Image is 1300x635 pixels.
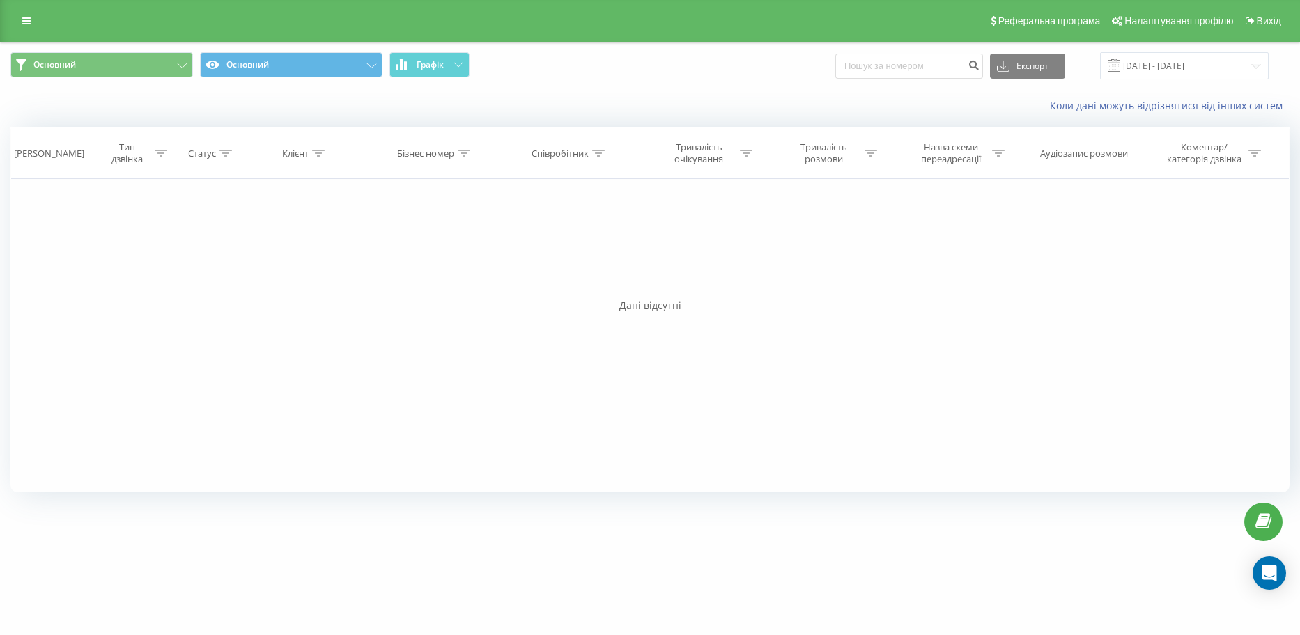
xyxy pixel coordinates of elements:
button: Основний [200,52,382,77]
div: Бізнес номер [397,148,454,159]
div: Тривалість очікування [662,141,736,165]
span: Графік [417,60,444,70]
button: Основний [10,52,193,77]
div: Аудіозапис розмови [1040,148,1128,159]
button: Графік [389,52,470,77]
span: Вихід [1257,15,1281,26]
div: Назва схеми переадресації [914,141,989,165]
span: Налаштування профілю [1124,15,1233,26]
input: Пошук за номером [835,54,983,79]
span: Основний [33,59,76,70]
a: Коли дані можуть відрізнятися вiд інших систем [1050,99,1290,112]
div: Клієнт [282,148,309,159]
div: Тип дзвінка [103,141,151,165]
button: Експорт [990,54,1065,79]
div: Дані відсутні [10,299,1290,313]
div: [PERSON_NAME] [14,148,84,159]
div: Тривалість розмови [787,141,861,165]
div: Співробітник [532,148,589,159]
div: Open Intercom Messenger [1253,556,1286,590]
span: Реферальна програма [998,15,1101,26]
div: Коментар/категорія дзвінка [1163,141,1245,165]
div: Статус [188,148,216,159]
